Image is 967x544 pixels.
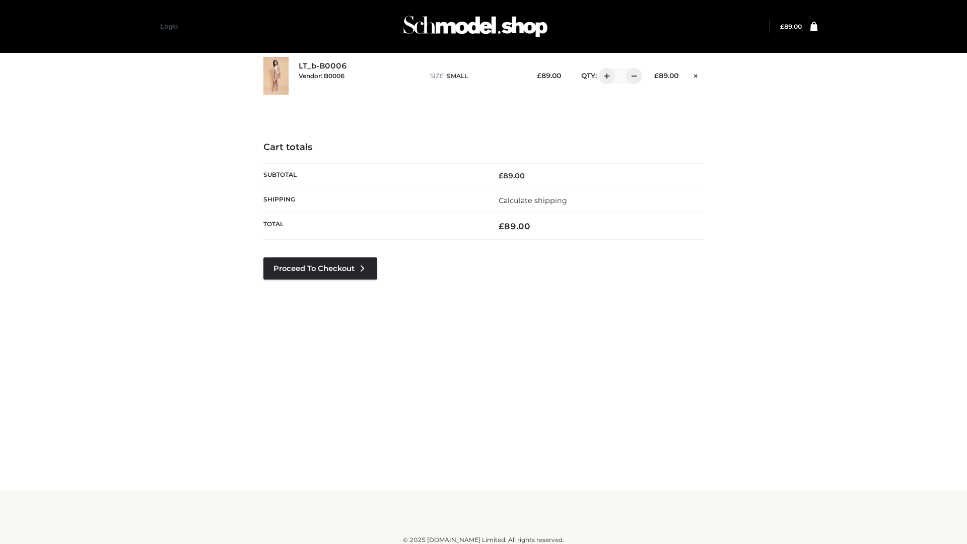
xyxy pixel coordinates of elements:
span: £ [499,171,503,180]
a: Remove this item [688,68,704,81]
bdi: 89.00 [499,221,530,231]
div: LT_b-B0006 [299,61,420,90]
th: Total [263,213,483,240]
a: Calculate shipping [499,196,567,205]
span: £ [499,221,504,231]
span: £ [780,23,784,30]
th: Subtotal [263,163,483,188]
p: size : [430,72,521,81]
bdi: 89.00 [654,72,678,80]
h4: Cart totals [263,142,704,153]
small: Vendor: B0006 [299,72,344,80]
th: Shipping [263,188,483,213]
div: QTY: [571,68,639,84]
a: Login [160,23,178,30]
a: Proceed to Checkout [263,257,377,280]
img: Schmodel Admin 964 [400,7,551,46]
span: £ [654,72,659,80]
bdi: 89.00 [499,171,525,180]
bdi: 89.00 [537,72,561,80]
bdi: 89.00 [780,23,802,30]
span: £ [537,72,541,80]
span: SMALL [447,72,468,80]
a: £89.00 [780,23,802,30]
